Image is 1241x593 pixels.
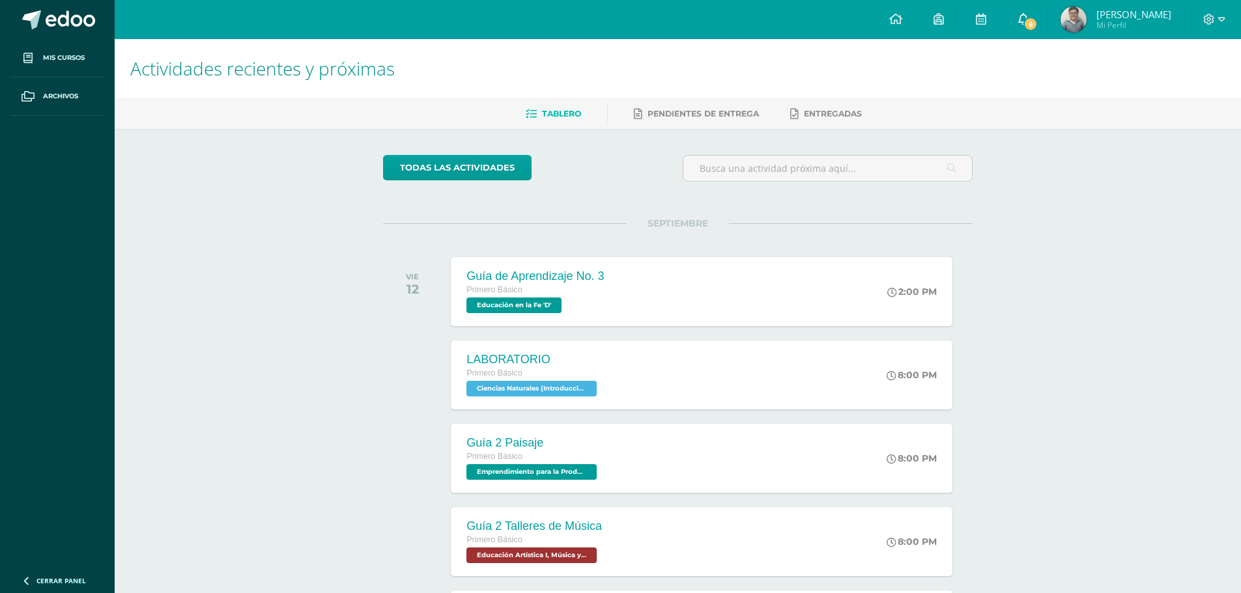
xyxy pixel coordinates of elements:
[10,39,104,77] a: Mis cursos
[466,297,562,313] span: Educación en la Fe 'D'
[383,155,532,180] a: todas las Actividades
[466,381,597,396] span: Ciencias Naturales (Introducción a la Biología) 'D'
[1023,17,1038,31] span: 6
[43,91,78,102] span: Archivos
[466,269,604,283] div: Guía de Aprendizaje No. 3
[887,369,937,381] div: 8:00 PM
[466,436,600,450] div: Guía 2 Paisaje
[466,368,522,378] span: Primero Básico
[526,103,581,124] a: Tablero
[130,56,395,81] span: Actividades recientes y próximas
[36,576,86,585] span: Cerrar panel
[634,103,759,124] a: Pendientes de entrega
[648,109,759,118] span: Pendientes de entrega
[406,272,419,281] div: VIE
[804,109,862,118] span: Entregadas
[683,156,972,181] input: Busca una actividad próxima aquí...
[1096,20,1171,31] span: Mi Perfil
[466,452,522,461] span: Primero Básico
[466,353,600,366] div: LABORATORIO
[406,281,419,297] div: 12
[790,103,862,124] a: Entregadas
[887,536,937,547] div: 8:00 PM
[887,452,937,464] div: 8:00 PM
[466,464,597,480] span: Emprendimiento para la Productividad 'D'
[466,285,522,294] span: Primero Básico
[466,519,602,533] div: Guía 2 Talleres de Música
[542,109,581,118] span: Tablero
[10,77,104,116] a: Archivos
[1096,8,1171,21] span: [PERSON_NAME]
[1061,7,1087,33] img: 3ba3423faefa342bc2c5b8ea565e626e.png
[466,535,522,544] span: Primero Básico
[466,547,597,563] span: Educación Artística I, Música y Danza 'D'
[887,286,937,297] div: 2:00 PM
[627,217,729,229] span: SEPTIEMBRE
[43,53,85,63] span: Mis cursos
